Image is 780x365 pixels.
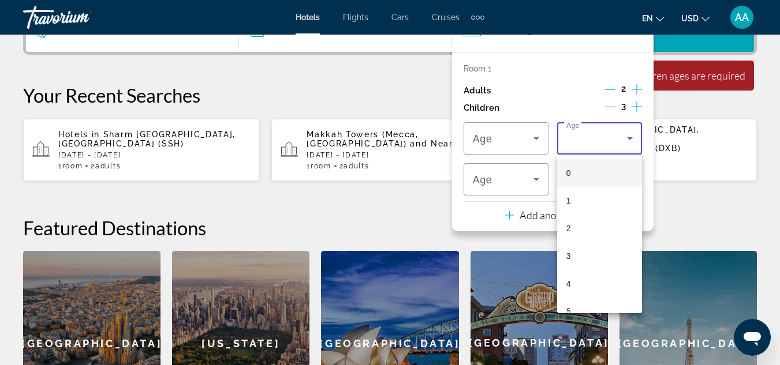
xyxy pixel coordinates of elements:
[557,298,642,325] mat-option: 5 years old
[557,215,642,242] mat-option: 2 years old
[557,159,642,187] mat-option: 0 years old
[566,249,571,263] span: 3
[734,319,771,356] iframe: Кнопка запуска окна обмена сообщениями
[557,242,642,270] mat-option: 3 years old
[566,166,571,180] span: 0
[557,187,642,215] mat-option: 1 years old
[557,270,642,298] mat-option: 4 years old
[566,277,571,291] span: 4
[566,221,571,235] span: 2
[566,304,571,318] span: 5
[566,194,571,208] span: 1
